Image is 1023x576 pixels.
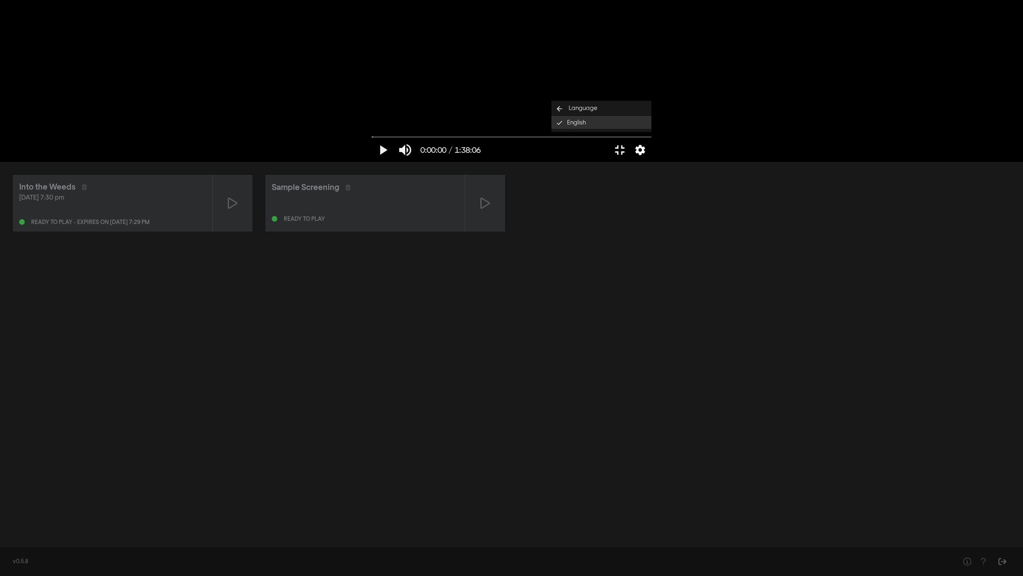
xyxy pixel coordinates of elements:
[569,104,597,113] span: Language
[609,138,631,162] button: Exit full screen
[994,554,1010,570] button: Sign Out
[551,101,651,117] button: Back
[13,558,943,566] div: v0.5.8
[19,181,76,193] div: Into the Weeds
[554,119,567,126] i: done
[975,554,991,570] button: Help
[631,138,649,162] button: More settings
[551,105,567,113] i: arrow_back
[416,138,485,162] button: 0:00:00 / 1:38:06
[551,117,651,129] button: English
[19,193,206,203] div: [DATE] 7:30 pm
[959,554,975,570] button: Help
[372,138,394,162] button: Play
[31,220,149,225] div: Ready to play - expires on [DATE] 7:29 pm
[284,216,325,222] div: Ready to play
[272,182,339,194] div: Sample Screening
[567,118,586,128] span: English
[394,138,416,162] button: Mute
